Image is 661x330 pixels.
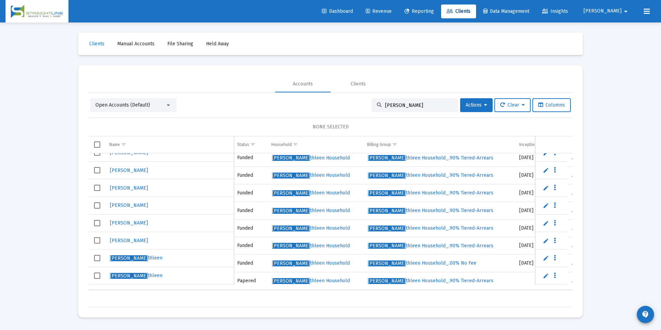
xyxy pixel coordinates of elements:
td: Column Name [106,136,234,153]
div: Select row [94,167,100,173]
td: Column Billing Group [364,136,516,153]
div: Select row [94,255,100,261]
span: Dashboard [322,8,353,14]
div: Funded [237,242,264,249]
span: [PERSON_NAME] [110,150,148,156]
span: thleen Household_.00% No Fee [368,260,476,266]
span: [PERSON_NAME] [368,190,406,196]
a: [PERSON_NAME]thleen Household_.90% Tiered-Arrears [367,241,494,251]
span: thleen Household_.90% Tiered-Arrears [368,172,493,178]
td: Column Inception Date [516,136,568,153]
mat-icon: contact_support [641,310,650,319]
span: [PERSON_NAME] [272,278,310,284]
span: Show filter options for column 'Name' [121,142,126,147]
span: Show filter options for column 'Household' [293,142,298,147]
span: Open Accounts (Default) [95,102,150,108]
div: Select row [94,185,100,191]
a: [PERSON_NAME]thleen Household_.90% Tiered-Arrears [367,153,494,163]
span: thleen Household [272,243,350,249]
div: Funded [237,207,264,214]
a: Edit [543,150,549,156]
span: Show filter options for column 'Billing Group' [392,142,397,147]
span: [PERSON_NAME] [368,155,406,161]
span: [PERSON_NAME] [368,173,406,178]
span: Reporting [404,8,434,14]
a: Held Away [201,37,234,51]
a: Edit [543,202,549,209]
span: thleen Household_.90% Tiered-Arrears [368,190,493,196]
span: thleen Household [272,190,350,196]
div: Household [271,142,292,147]
a: [PERSON_NAME] [109,165,149,175]
span: Held Away [206,41,229,47]
span: Clear [500,102,525,108]
a: [PERSON_NAME]thleen Household [271,188,351,198]
a: [PERSON_NAME]thleen [109,271,163,281]
span: [PERSON_NAME] [272,173,310,178]
a: Edit [543,255,549,261]
td: .90% Tiered-Arrears [568,167,624,184]
button: Actions [460,98,493,112]
span: thleen [110,273,162,278]
span: Clients [447,8,471,14]
span: Clients [89,41,104,47]
span: thleen Household_.90% Tiered-Arrears [368,225,493,231]
a: [PERSON_NAME]thleen Household [271,205,351,216]
div: Name [109,142,120,147]
span: [PERSON_NAME] [368,260,406,266]
a: [PERSON_NAME] [109,200,149,210]
div: Funded [237,190,264,196]
span: thleen Household [272,260,350,266]
td: .90% Tiered-Arrears [568,237,624,255]
a: Manual Accounts [112,37,160,51]
div: Select row [94,202,100,209]
a: Edit [543,220,549,226]
a: [PERSON_NAME]thleen Household_.90% Tiered-Arrears [367,170,494,181]
a: Clients [84,37,110,51]
div: Accounts [293,81,313,88]
span: File Sharing [167,41,193,47]
div: Status [237,142,249,147]
div: Select row [94,149,100,156]
button: Columns [532,98,571,112]
a: Clients [441,4,476,18]
a: Reporting [399,4,439,18]
td: [DATE] [516,219,568,237]
div: Inception Date [519,142,547,147]
div: Funded [237,260,264,267]
input: Search [385,102,453,108]
a: Revenue [360,4,397,18]
td: .90% Tiered-Arrears [568,219,624,237]
span: [PERSON_NAME] [584,8,622,14]
a: [PERSON_NAME]thleen Household [271,258,351,268]
div: Funded [237,225,264,232]
div: Data grid [89,136,572,307]
span: [PERSON_NAME] [272,208,310,214]
span: [PERSON_NAME] [110,255,148,261]
td: Column Household [268,136,364,153]
div: Papered [237,277,264,284]
a: File Sharing [162,37,199,51]
a: [PERSON_NAME]thleen Household [271,241,351,251]
span: thleen Household_.90% Tiered-Arrears [368,243,493,249]
a: [PERSON_NAME]thleen Household_.90% Tiered-Arrears [367,205,494,216]
a: [PERSON_NAME]thleen Household [271,276,351,286]
span: Columns [538,102,565,108]
div: Clients [351,81,366,88]
td: .90% Tiered-Arrears [568,202,624,219]
span: [PERSON_NAME] [368,208,406,214]
div: Funded [237,172,264,179]
a: Edit [543,273,549,279]
span: Actions [466,102,487,108]
span: [PERSON_NAME] [272,155,310,161]
td: Column Status [234,136,268,153]
td: [DATE] [516,255,568,272]
mat-icon: arrow_drop_down [622,4,630,18]
td: .90% Tiered-Arrears [568,272,624,290]
a: Data Management [478,4,535,18]
span: Manual Accounts [117,41,155,47]
span: [PERSON_NAME] [110,220,148,226]
a: [PERSON_NAME]thleen Household_.90% Tiered-Arrears [367,188,494,198]
td: [DATE] [516,149,568,167]
a: [PERSON_NAME]thleen Household [271,223,351,233]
